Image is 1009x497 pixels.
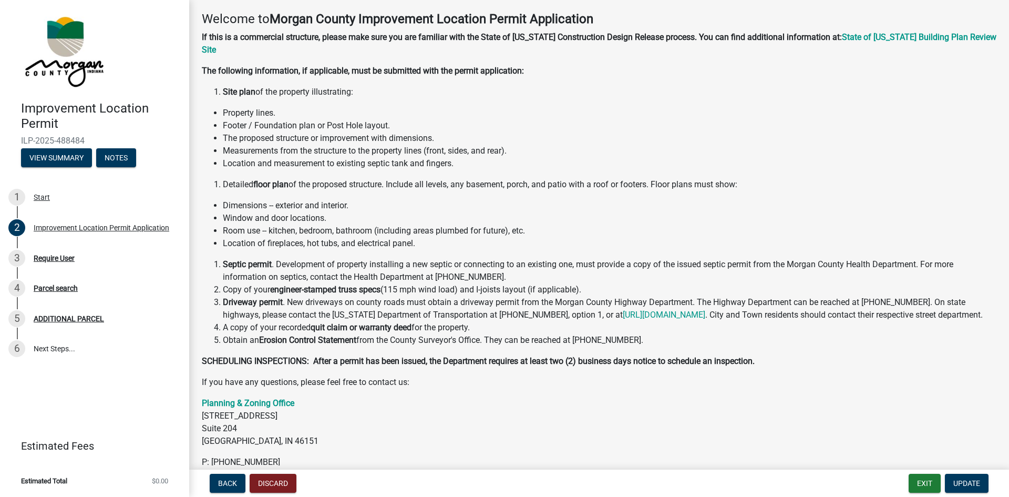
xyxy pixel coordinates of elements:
[311,322,411,332] strong: quit claim or warranty deed
[945,474,989,493] button: Update
[223,107,996,119] li: Property lines.
[210,474,245,493] button: Back
[250,474,296,493] button: Discard
[253,179,289,189] strong: floor plan
[8,310,25,327] div: 5
[202,456,996,469] p: P: [PHONE_NUMBER]
[223,225,996,237] li: Room use -- kitchen, bedroom, bathroom (including areas plumbed for future), etc.
[21,11,106,90] img: Morgan County, Indiana
[21,148,92,167] button: View Summary
[34,194,50,201] div: Start
[223,237,996,250] li: Location of fireplaces, hot tubs, and electrical panel.
[21,154,92,163] wm-modal-confirm: Summary
[223,199,996,212] li: Dimensions -- exterior and interior.
[953,479,980,488] span: Update
[202,32,842,42] strong: If this is a commercial structure, please make sure you are familiar with the State of [US_STATE]...
[223,296,996,321] li: . New driveways on county roads must obtain a driveway permit from the Morgan County Highway Depa...
[8,250,25,267] div: 3
[223,132,996,145] li: The proposed structure or improvement with dimensions.
[202,32,996,55] a: State of [US_STATE] Building Plan Review Site
[8,340,25,357] div: 6
[223,334,996,347] li: Obtain an from the County Surveyor's Office. They can be reached at [PHONE_NUMBER].
[223,119,996,132] li: Footer / Foundation plan or Post Hole layout.
[34,285,78,292] div: Parcel search
[909,474,941,493] button: Exit
[21,101,181,131] h4: Improvement Location Permit
[21,478,67,484] span: Estimated Total
[21,136,168,146] span: ILP-2025-488484
[223,283,996,296] li: Copy of your (115 mph wind load) and I-joists layout (if applicable).
[202,376,996,389] p: If you have any questions, please feel free to contact us:
[202,397,996,448] p: [STREET_ADDRESS] Suite 204 [GEOGRAPHIC_DATA], IN 46151
[202,12,996,27] h4: Welcome to
[8,280,25,297] div: 4
[223,297,283,307] strong: Driveway permit
[223,86,996,98] li: of the property illustrating:
[223,157,996,170] li: Location and measurement to existing septic tank and fingers.
[34,255,75,262] div: Require User
[202,356,755,366] strong: SCHEDULING INSPECTIONS: After a permit has been issued, the Department requires at least two (2) ...
[8,219,25,236] div: 2
[96,154,136,163] wm-modal-confirm: Notes
[259,335,356,345] strong: Erosion Control Statement
[223,178,996,191] li: Detailed of the proposed structure. Include all levels, any basement, porch, and patio with a roo...
[202,66,524,76] strong: The following information, if applicable, must be submitted with the permit application:
[152,478,168,484] span: $0.00
[8,189,25,206] div: 1
[270,285,380,295] strong: engineer-stamped truss specs
[34,315,104,322] div: ADDITIONAL PARCEL
[223,321,996,334] li: A copy of your recorded for the property.
[218,479,237,488] span: Back
[223,145,996,157] li: Measurements from the structure to the property lines (front, sides, and rear).
[223,258,996,283] li: . Development of property installing a new septic or connecting to an existing one, must provide ...
[34,224,169,231] div: Improvement Location Permit Application
[96,148,136,167] button: Notes
[223,212,996,225] li: Window and door locations.
[223,87,255,97] strong: Site plan
[8,435,172,457] a: Estimated Fees
[223,259,272,269] strong: Septic permit
[202,398,294,408] a: Planning & Zoning Office
[623,310,705,320] a: [URL][DOMAIN_NAME]
[270,12,593,26] strong: Morgan County Improvement Location Permit Application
